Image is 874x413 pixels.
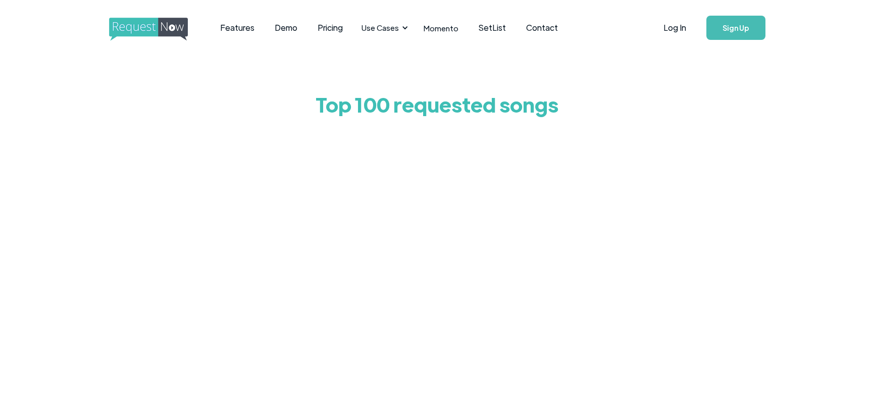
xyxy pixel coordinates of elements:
[469,12,516,43] a: SetList
[109,18,207,41] img: requestnow logo
[362,22,399,33] div: Use Cases
[355,12,411,43] div: Use Cases
[653,10,696,45] a: Log In
[307,12,353,43] a: Pricing
[109,18,185,38] a: home
[516,12,568,43] a: Contact
[200,84,675,124] h1: Top 100 requested songs
[210,12,265,43] a: Features
[414,13,469,43] a: Momento
[706,16,765,40] a: Sign Up
[265,12,307,43] a: Demo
